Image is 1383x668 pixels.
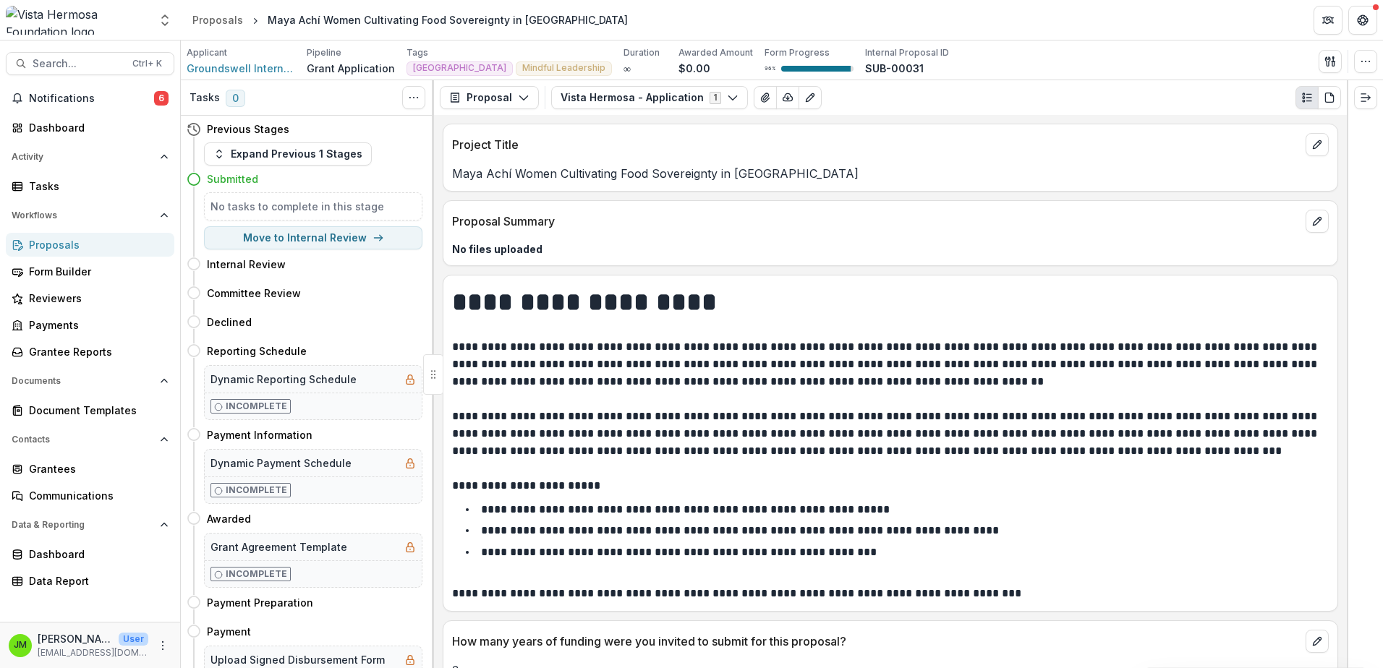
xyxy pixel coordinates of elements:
p: Pipeline [307,46,341,59]
h5: Upload Signed Disbursement Form [210,652,385,667]
p: Maya Achí Women Cultivating Food Sovereignty in [GEOGRAPHIC_DATA] [452,165,1329,182]
p: Duration [624,46,660,59]
button: Expand right [1354,86,1377,109]
a: Dashboard [6,116,174,140]
div: Payments [29,317,163,333]
span: Data & Reporting [12,520,154,530]
span: [GEOGRAPHIC_DATA] [413,63,506,73]
div: Document Templates [29,403,163,418]
h5: No tasks to complete in this stage [210,199,416,214]
span: Contacts [12,434,154,445]
div: Dashboard [29,120,163,135]
p: User [119,633,148,646]
button: PDF view [1318,86,1341,109]
button: Edit as form [799,86,822,109]
a: Proposals [6,233,174,257]
a: Dashboard [6,542,174,566]
div: Jerry Martinez [14,641,27,650]
p: 96 % [765,64,775,74]
button: edit [1306,133,1329,156]
div: Maya Achí Women Cultivating Food Sovereignty in [GEOGRAPHIC_DATA] [268,12,628,27]
button: Vista Hermosa - Application1 [551,86,748,109]
p: $0.00 [678,61,710,76]
p: Tags [407,46,428,59]
div: Communications [29,488,163,503]
a: Communications [6,484,174,508]
span: 6 [154,91,169,106]
button: Partners [1314,6,1342,35]
button: Open entity switcher [155,6,175,35]
p: No files uploaded [452,241,1329,257]
p: Incomplete [226,484,287,497]
a: Form Builder [6,260,174,283]
div: Grantee Reports [29,344,163,359]
button: Proposal [440,86,539,109]
a: Proposals [187,9,249,30]
p: Awarded Amount [678,46,753,59]
p: Incomplete [226,400,287,413]
a: Reviewers [6,286,174,310]
span: 0 [226,90,245,107]
p: How many years of funding were you invited to submit for this proposal? [452,633,1300,650]
button: More [154,637,171,654]
button: Open Contacts [6,428,174,451]
h4: Previous Stages [207,121,289,137]
button: Get Help [1348,6,1377,35]
h4: Committee Review [207,286,301,301]
a: Grantees [6,457,174,481]
h4: Payment [207,624,251,639]
button: Open Activity [6,145,174,168]
button: edit [1306,630,1329,653]
div: Reviewers [29,291,163,306]
p: Form Progress [765,46,830,59]
a: Document Templates [6,398,174,422]
button: Plaintext view [1295,86,1319,109]
button: Open Data & Reporting [6,513,174,536]
button: Open Workflows [6,204,174,227]
p: Applicant [187,46,227,59]
div: Grantees [29,461,163,476]
a: Payments [6,313,174,337]
button: Notifications6 [6,87,174,110]
h4: Declined [207,314,252,330]
button: edit [1306,210,1329,233]
p: Incomplete [226,568,287,581]
button: Open Documents [6,369,174,393]
button: Toggle View Cancelled Tasks [402,86,425,109]
div: Proposals [192,12,243,27]
div: Dashboard [29,547,163,562]
button: Move to Internal Review [204,226,422,249]
h4: Payment Preparation [207,595,313,610]
span: Search... [33,58,124,70]
div: Form Builder [29,264,163,279]
p: SUB-00031 [865,61,924,76]
span: Workflows [12,210,154,220]
span: Documents [12,376,154,386]
h4: Payment Information [207,427,312,442]
p: Project Title [452,136,1300,153]
nav: breadcrumb [187,9,634,30]
p: [PERSON_NAME] [38,631,113,646]
a: Data Report [6,569,174,593]
p: Internal Proposal ID [865,46,949,59]
span: Mindful Leadership [522,63,605,73]
button: Expand Previous 1 Stages [204,142,372,166]
h4: Submitted [207,171,258,187]
span: Activity [12,152,154,162]
div: Data Report [29,573,163,588]
h5: Dynamic Payment Schedule [210,455,352,471]
a: Tasks [6,174,174,198]
div: Proposals [29,237,163,252]
button: Search... [6,52,174,75]
img: Vista Hermosa Foundation logo [6,6,149,35]
h3: Tasks [190,92,220,104]
a: Groundswell International, Inc. [187,61,295,76]
a: Grantee Reports [6,340,174,364]
p: ∞ [624,61,631,76]
span: Notifications [29,93,154,105]
h5: Grant Agreement Template [210,539,347,554]
button: View Attached Files [754,86,777,109]
h4: Reporting Schedule [207,343,307,359]
div: Ctrl + K [129,56,165,72]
